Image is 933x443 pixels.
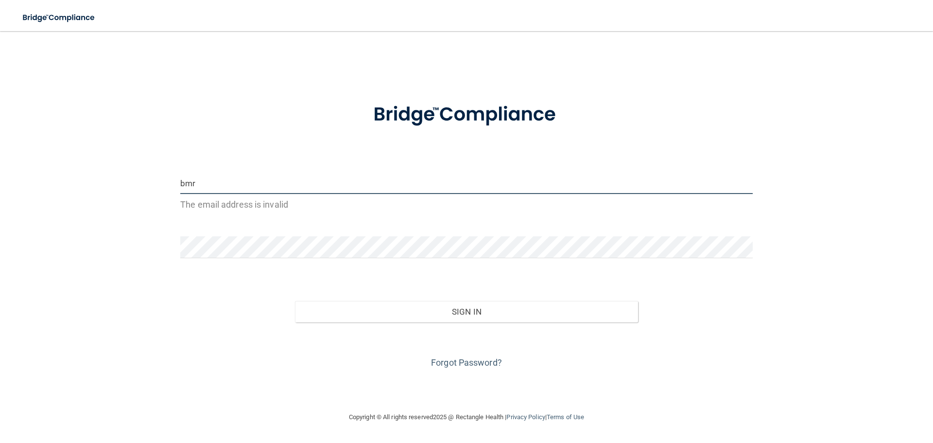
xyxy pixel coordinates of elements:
a: Forgot Password? [431,357,502,368]
input: Email [180,172,753,194]
div: Copyright © All rights reserved 2025 @ Rectangle Health | | [289,402,644,433]
a: Privacy Policy [506,413,545,421]
img: bridge_compliance_login_screen.278c3ca4.svg [15,8,104,28]
button: Sign In [295,301,639,322]
a: Terms of Use [547,413,584,421]
p: The email address is invalid [180,196,753,213]
img: bridge_compliance_login_screen.278c3ca4.svg [353,89,580,140]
